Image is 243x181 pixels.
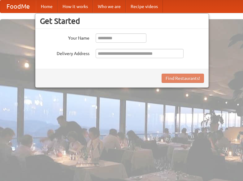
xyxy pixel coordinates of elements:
[93,0,126,13] a: Who we are
[40,49,89,57] label: Delivery Address
[162,74,204,83] button: Find Restaurants!
[40,33,89,41] label: Your Name
[58,0,93,13] a: How it works
[40,16,204,26] h3: Get Started
[126,0,163,13] a: Recipe videos
[36,0,58,13] a: Home
[0,0,36,13] a: FoodMe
